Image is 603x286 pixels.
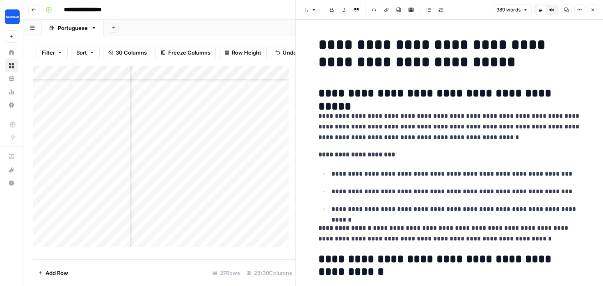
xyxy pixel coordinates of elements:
[5,9,20,24] img: Tractian Logo
[243,266,295,279] div: 28/30 Columns
[116,48,147,57] span: 30 Columns
[5,164,18,176] div: What's new?
[58,24,88,32] div: Portuguese
[42,20,104,36] a: Portuguese
[232,48,261,57] span: Row Height
[76,48,87,57] span: Sort
[5,7,18,27] button: Workspace: Tractian
[5,72,18,85] a: Your Data
[168,48,210,57] span: Freeze Columns
[33,266,73,279] button: Add Row
[283,48,297,57] span: Undo
[219,46,267,59] button: Row Height
[42,48,55,57] span: Filter
[5,59,18,72] a: Browse
[46,269,68,277] span: Add Row
[5,98,18,112] a: Settings
[37,46,68,59] button: Filter
[493,5,532,15] button: 989 words
[5,85,18,98] a: Usage
[5,163,18,176] button: What's new?
[103,46,152,59] button: 30 Columns
[155,46,216,59] button: Freeze Columns
[496,6,521,14] span: 989 words
[209,266,243,279] div: 27 Rows
[5,46,18,59] a: Home
[5,150,18,163] a: AirOps Academy
[71,46,100,59] button: Sort
[5,176,18,190] button: Help + Support
[270,46,302,59] button: Undo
